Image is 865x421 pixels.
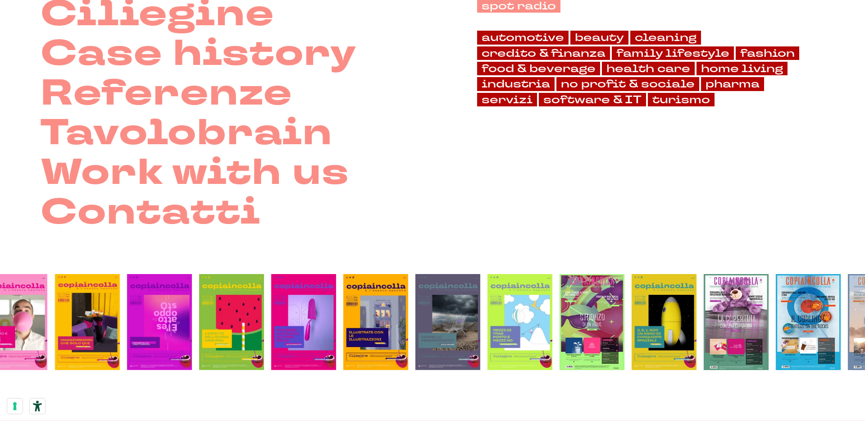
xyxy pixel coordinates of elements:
[41,34,357,73] a: Case history
[487,274,552,370] img: copertina numero 13
[41,113,332,153] a: Tavolobrain
[55,274,120,370] img: copertina numero 19
[570,31,628,44] a: beauty
[41,153,349,192] a: Work with us
[630,31,701,44] a: cleaning
[477,46,610,60] a: credito & finanza
[271,274,336,370] img: copertina numero 16
[415,274,480,370] img: copertina numero 14
[477,62,600,75] a: food & beverage
[7,398,23,414] button: Le tue preferenze relative al consenso per le tecnologie di tracciamento
[41,192,261,232] a: Contatti
[343,274,408,370] img: copertina numero 15
[612,46,734,60] a: family lifestyle
[704,274,769,370] img: copertina numero 10
[648,93,715,106] a: turismo
[539,93,646,106] a: software & IT
[127,274,192,370] img: copertina numero 18
[556,77,699,91] a: no profit & sociale
[41,73,292,113] a: Referenze
[199,274,264,370] img: copertina numero 17
[602,62,695,75] a: health care
[701,77,764,91] a: pharma
[776,274,841,370] img: copertina numero 9
[632,274,697,370] img: copertina numero 1
[697,62,788,75] a: home living
[30,398,45,414] button: Strumenti di accessibilità
[736,46,799,60] a: fashion
[477,77,555,91] a: industria
[477,31,569,44] a: automotive
[560,274,624,370] img: copertina numero 12
[477,93,537,106] a: servizi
